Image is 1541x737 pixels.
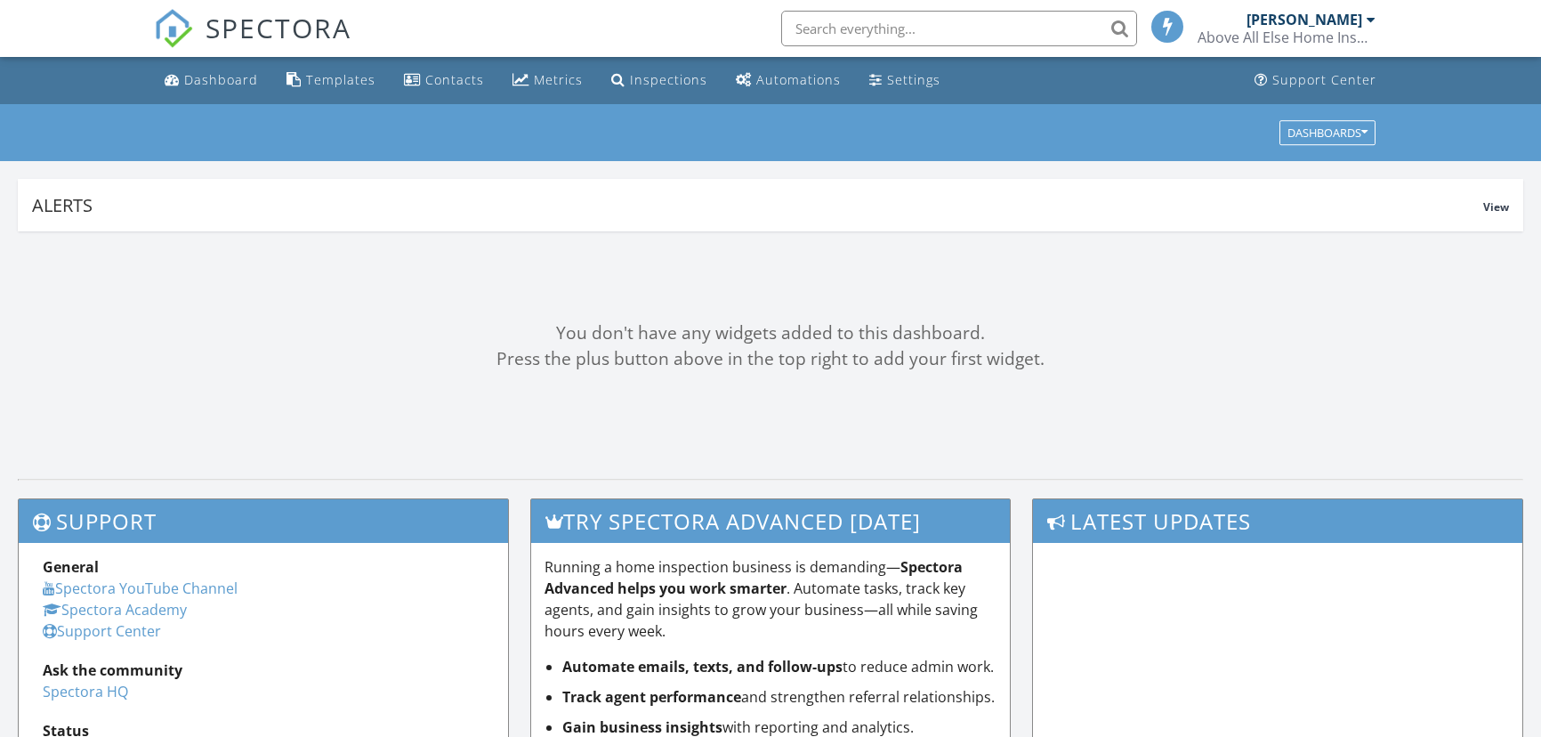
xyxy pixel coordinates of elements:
[534,71,583,88] div: Metrics
[562,657,843,676] strong: Automate emails, texts, and follow-ups
[545,557,963,598] strong: Spectora Advanced helps you work smarter
[43,621,161,641] a: Support Center
[1247,11,1362,28] div: [PERSON_NAME]
[505,64,590,97] a: Metrics
[43,682,128,701] a: Spectora HQ
[1272,71,1376,88] div: Support Center
[157,64,265,97] a: Dashboard
[306,71,375,88] div: Templates
[531,499,1010,543] h3: Try spectora advanced [DATE]
[43,557,99,577] strong: General
[1033,499,1522,543] h3: Latest Updates
[43,600,187,620] a: Spectora Academy
[279,64,383,97] a: Templates
[43,579,238,598] a: Spectora YouTube Channel
[206,9,351,46] span: SPECTORA
[862,64,948,97] a: Settings
[1287,126,1368,139] div: Dashboards
[545,556,996,642] p: Running a home inspection business is demanding— . Automate tasks, track key agents, and gain ins...
[18,320,1523,346] div: You don't have any widgets added to this dashboard.
[562,686,996,708] li: and strengthen referral relationships.
[781,11,1137,46] input: Search everything...
[630,71,707,88] div: Inspections
[425,71,484,88] div: Contacts
[1483,199,1509,215] span: View
[887,71,940,88] div: Settings
[729,64,848,97] a: Automations (Basic)
[562,656,996,677] li: to reduce admin work.
[154,9,193,48] img: The Best Home Inspection Software - Spectora
[397,64,491,97] a: Contacts
[1247,64,1384,97] a: Support Center
[32,193,1483,217] div: Alerts
[154,24,351,61] a: SPECTORA
[184,71,258,88] div: Dashboard
[43,660,484,681] div: Ask the community
[756,71,841,88] div: Automations
[562,717,722,737] strong: Gain business insights
[19,499,508,543] h3: Support
[562,687,741,707] strong: Track agent performance
[1279,120,1376,145] button: Dashboards
[18,346,1523,372] div: Press the plus button above in the top right to add your first widget.
[604,64,714,97] a: Inspections
[1198,28,1376,46] div: Above All Else Home Inspections, LLC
